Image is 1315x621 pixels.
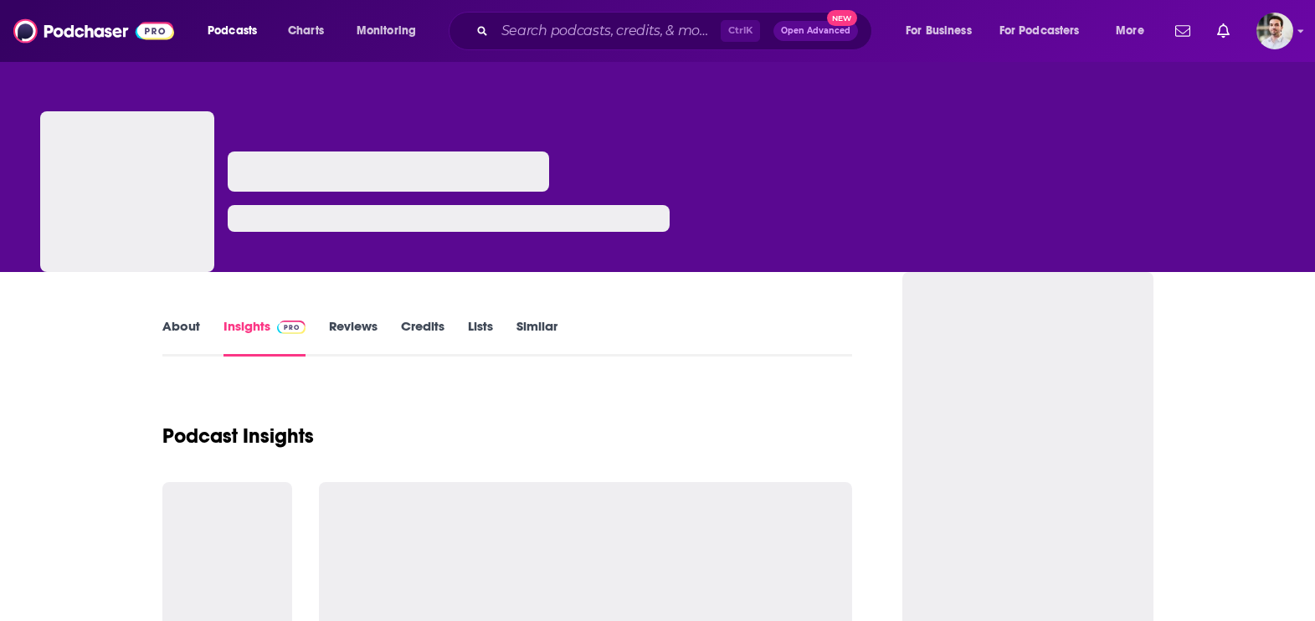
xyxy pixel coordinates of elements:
[465,12,888,50] div: Search podcasts, credits, & more...
[999,19,1080,43] span: For Podcasters
[906,19,972,43] span: For Business
[288,19,324,43] span: Charts
[827,10,857,26] span: New
[1104,18,1165,44] button: open menu
[277,321,306,334] img: Podchaser Pro
[162,318,200,357] a: About
[1256,13,1293,49] span: Logged in as sam_beutlerink
[468,318,493,357] a: Lists
[989,18,1104,44] button: open menu
[495,18,721,44] input: Search podcasts, credits, & more...
[401,318,444,357] a: Credits
[894,18,993,44] button: open menu
[781,27,850,35] span: Open Advanced
[1210,17,1236,45] a: Show notifications dropdown
[162,423,314,449] h1: Podcast Insights
[13,15,174,47] img: Podchaser - Follow, Share and Rate Podcasts
[1116,19,1144,43] span: More
[1256,13,1293,49] img: User Profile
[223,318,306,357] a: InsightsPodchaser Pro
[773,21,858,41] button: Open AdvancedNew
[516,318,557,357] a: Similar
[345,18,438,44] button: open menu
[277,18,334,44] a: Charts
[1256,13,1293,49] button: Show profile menu
[357,19,416,43] span: Monitoring
[208,19,257,43] span: Podcasts
[1169,17,1197,45] a: Show notifications dropdown
[721,20,760,42] span: Ctrl K
[329,318,378,357] a: Reviews
[196,18,279,44] button: open menu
